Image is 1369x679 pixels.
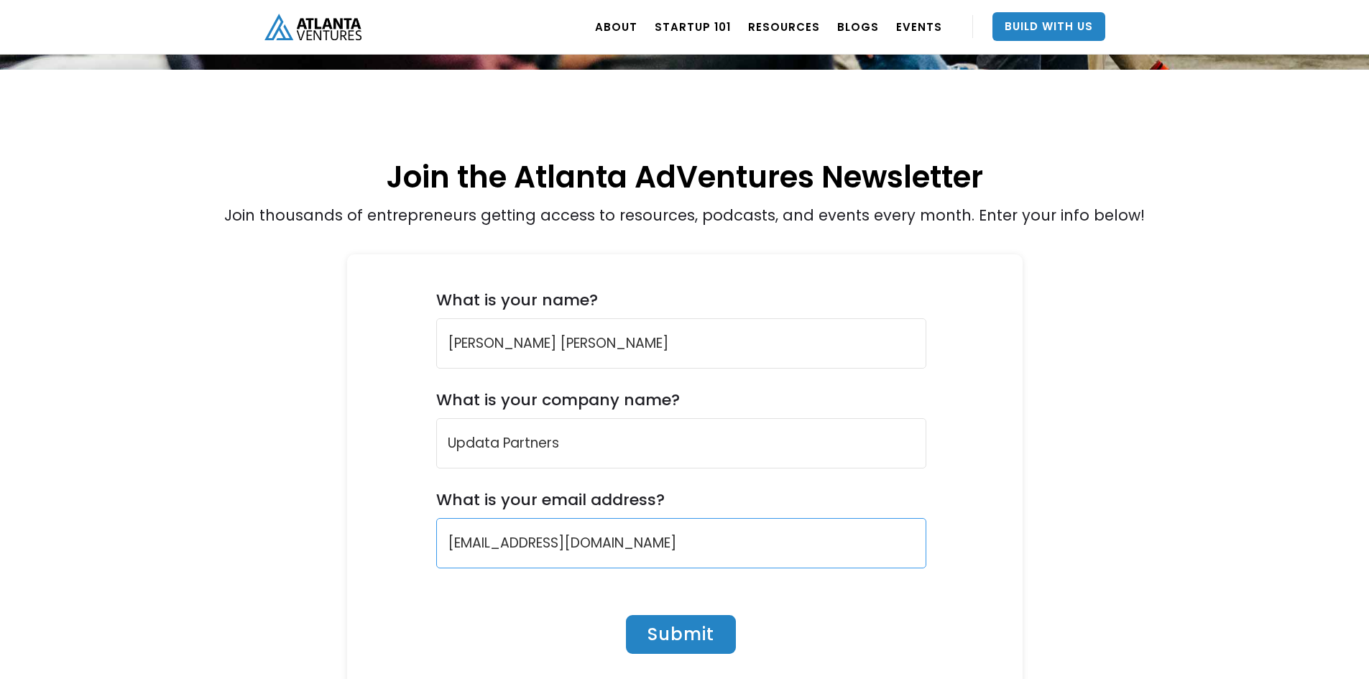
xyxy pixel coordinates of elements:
[436,290,598,310] label: What is your name?
[896,6,942,47] a: EVENTS
[436,390,680,410] label: What is your company name?
[436,318,926,369] input: Full Name*
[595,6,637,47] a: ABOUT
[626,615,736,654] input: Submit
[436,490,665,509] label: What is your email address?
[837,6,879,47] a: BLOGS
[436,518,926,568] input: Email Address*
[436,418,926,468] input: Company Name
[748,6,820,47] a: RESOURCES
[137,84,1232,226] div: Join thousands of entrepreneurs getting access to resources, podcasts, and events every month. En...
[655,6,731,47] a: Startup 101
[992,12,1105,41] a: Build With Us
